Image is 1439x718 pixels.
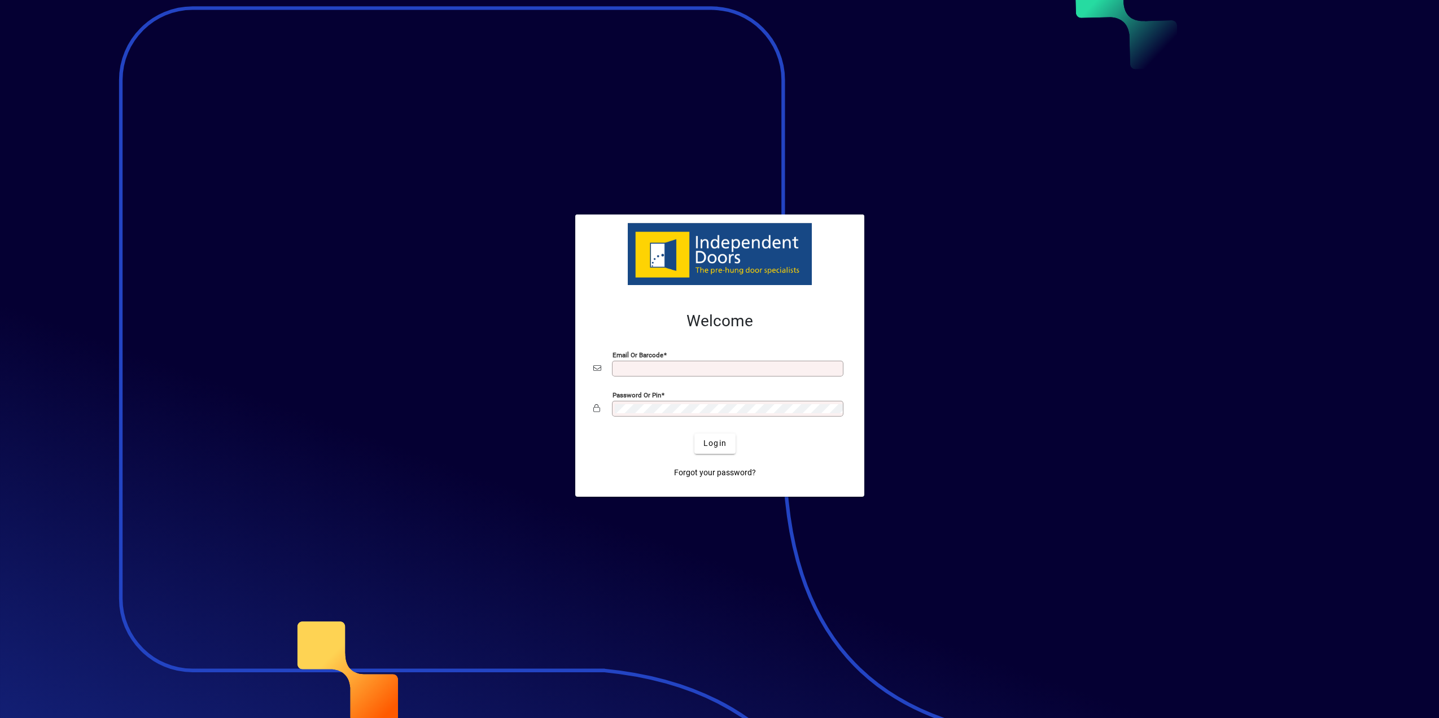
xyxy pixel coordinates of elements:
span: Login [703,437,727,449]
button: Login [694,434,736,454]
a: Forgot your password? [670,463,760,483]
h2: Welcome [593,312,846,331]
mat-label: Password or Pin [613,391,661,399]
mat-label: Email or Barcode [613,351,663,358]
span: Forgot your password? [674,467,756,479]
